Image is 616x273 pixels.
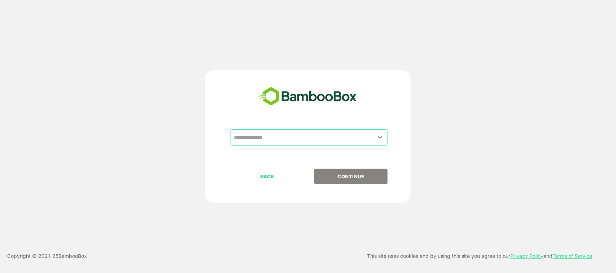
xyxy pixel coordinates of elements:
p: Copyright © 2021- 25 BambooBox [7,252,87,260]
img: bamboobox [255,85,361,108]
button: Open [375,133,385,142]
button: CONTINUE [314,169,388,184]
p: BACK [231,173,303,180]
p: CONTINUE [315,173,387,180]
a: Privacy Policy [511,253,544,259]
p: This site uses cookies and by using this site you agree to our and [367,252,593,260]
a: Terms of Service [553,253,593,259]
button: BACK [231,169,304,184]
